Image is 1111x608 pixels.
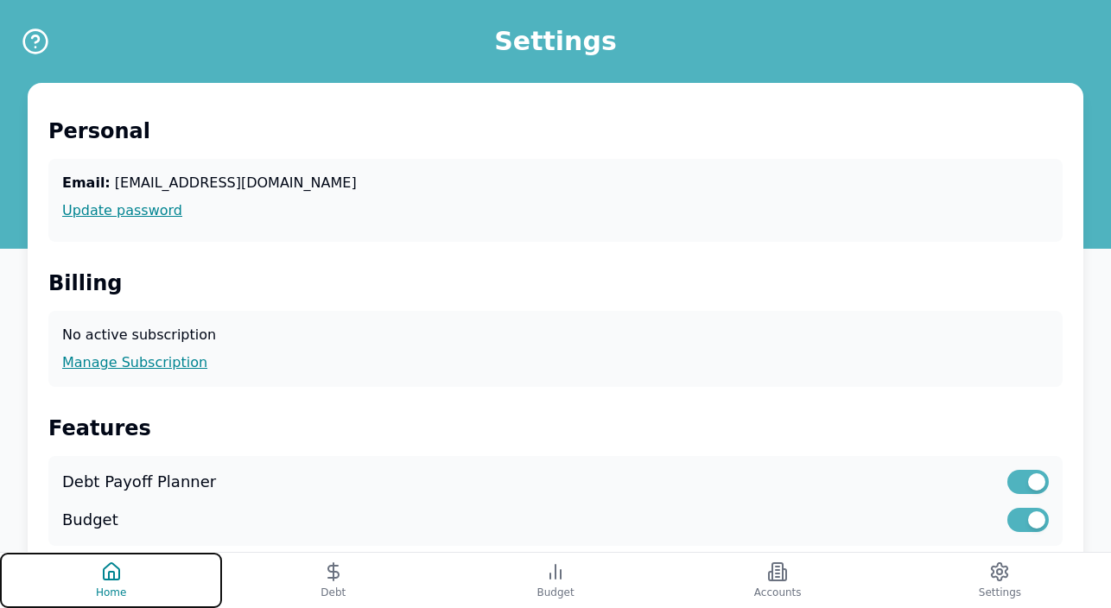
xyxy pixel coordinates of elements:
[62,200,1049,221] a: Update password
[48,415,1063,442] h2: Features
[48,117,1063,145] h2: Personal
[889,553,1111,608] button: Settings
[494,26,617,57] h1: Settings
[48,269,1063,297] h2: Billing
[321,586,346,599] span: Debt
[62,508,118,532] label: Budget
[754,586,802,599] span: Accounts
[667,553,889,608] button: Accounts
[444,553,666,608] button: Budget
[62,174,111,191] span: Email:
[62,470,216,494] label: Debt Payoff Planner
[21,27,50,56] button: Help
[979,586,1021,599] span: Settings
[96,586,126,599] span: Home
[62,352,1049,373] a: Manage Subscription
[62,325,1049,345] p: No active subscription
[222,553,444,608] button: Debt
[62,173,1049,193] p: [EMAIL_ADDRESS][DOMAIN_NAME]
[536,586,574,599] span: Budget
